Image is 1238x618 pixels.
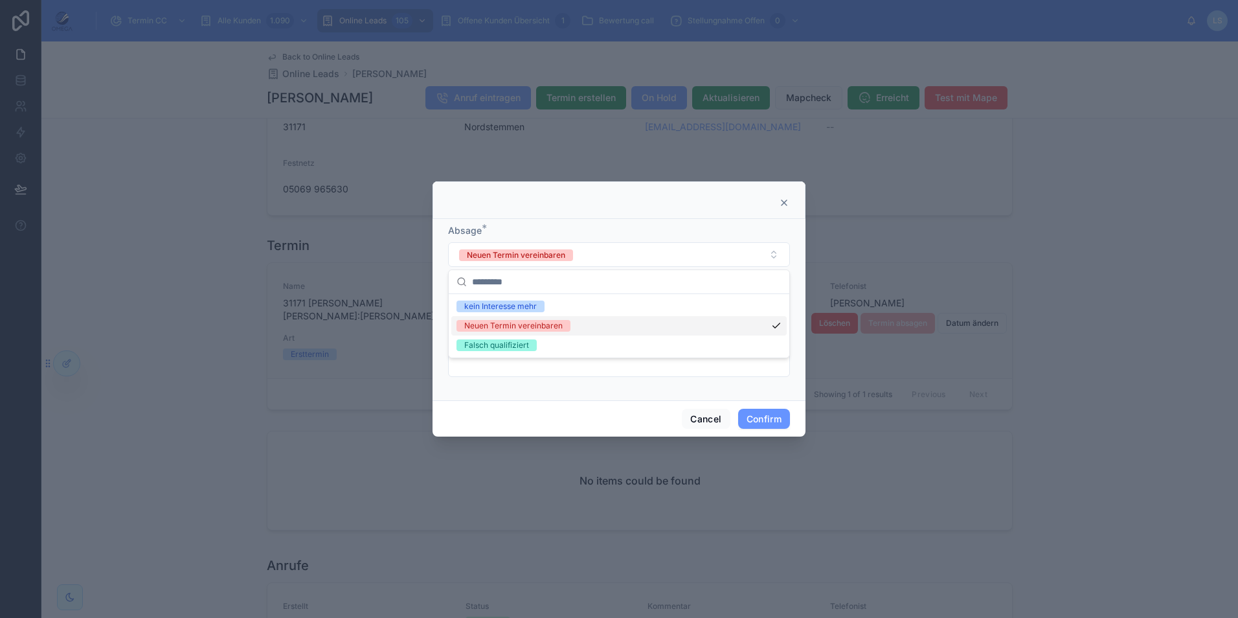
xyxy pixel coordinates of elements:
[738,409,790,429] button: Confirm
[464,339,529,351] div: Falsch qualifiziert
[464,320,563,332] div: Neuen Termin vereinbaren
[448,225,482,236] span: Absage
[449,294,789,358] div: Suggestions
[448,242,790,267] button: Select Button
[464,301,537,312] div: kein Interesse mehr
[682,409,730,429] button: Cancel
[467,249,565,261] div: Neuen Termin vereinbaren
